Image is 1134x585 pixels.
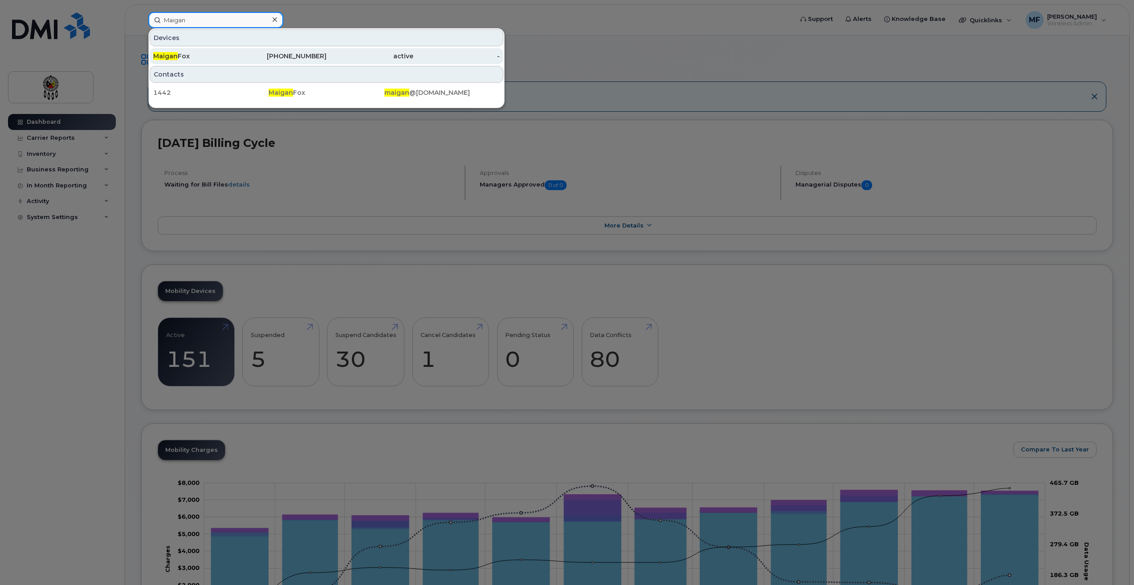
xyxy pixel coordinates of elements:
[240,52,327,61] div: [PHONE_NUMBER]
[326,52,413,61] div: active
[269,88,384,97] div: Fox
[384,88,500,97] div: @[DOMAIN_NAME]
[269,89,293,97] span: Maigan
[150,85,503,101] a: 1442MaiganFoxmaigan@[DOMAIN_NAME]
[150,48,503,64] a: MaiganFox[PHONE_NUMBER]active-
[153,88,269,97] div: 1442
[413,52,500,61] div: -
[153,52,240,61] div: Fox
[150,66,503,83] div: Contacts
[153,52,178,60] span: Maigan
[150,29,503,46] div: Devices
[384,89,409,97] span: maigan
